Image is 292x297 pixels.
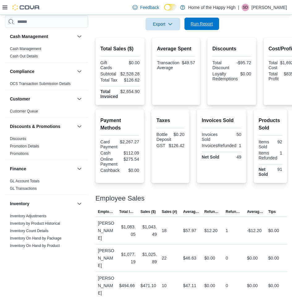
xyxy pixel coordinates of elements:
h2: Discounts [212,45,251,53]
div: [PERSON_NAME] [95,244,117,272]
div: $494.66 [119,282,135,289]
div: $126.42 [169,143,184,148]
span: Sales ($) [141,209,156,214]
div: Cashback [100,168,120,173]
div: Total Cost [269,60,278,70]
div: $471.10 [141,282,156,289]
button: Customer [76,95,83,103]
div: $1,025.89 [141,251,157,265]
div: $126.62 [121,78,140,83]
span: Cash Out Details [10,54,38,59]
button: Cash Management [10,33,74,40]
span: Employee [98,209,114,214]
div: Cash Management [5,45,88,62]
span: Export [149,18,176,30]
div: Bottle Deposit [156,132,171,142]
div: Invoices Sold [202,132,220,142]
div: -$95.72 [233,60,251,65]
a: Inventory Count Details [10,229,49,233]
div: Compliance [5,80,88,90]
h2: Products Sold [259,117,282,132]
h2: Taxes [156,117,184,124]
a: Feedback [130,1,161,14]
div: Items Refunded [259,151,277,160]
button: Cash Management [76,33,83,40]
a: Promotions [10,151,29,156]
button: Discounts & Promotions [10,123,74,129]
strong: Total Invoiced [100,89,118,99]
div: $49.57 [182,60,195,65]
div: Discounts & Promotions [5,135,88,160]
div: 18 [162,227,167,234]
div: Cash [100,151,119,155]
div: 50 [223,132,241,137]
img: Cova [12,4,40,11]
button: Finance [10,166,74,172]
span: GL Transactions [10,186,37,191]
a: Discounts [10,137,26,141]
div: Card Payment [100,139,117,149]
div: $0.00 [240,71,251,76]
div: $1,083.05 [119,223,136,238]
h3: Customer [10,96,30,102]
div: 10 [162,282,167,289]
a: OCS Transaction Submission Details [10,82,71,86]
div: 1 [239,143,241,148]
h2: Invoices Sold [202,117,241,124]
a: Customer Queue [10,109,38,113]
div: $0.00 [204,254,215,262]
button: Run Report [184,18,219,30]
p: | [238,4,239,11]
div: $46.63 [183,254,196,262]
a: Inventory Adjustments [10,214,46,218]
p: [PERSON_NAME] [252,4,287,11]
div: 92 [272,139,282,144]
input: Dark Mode [164,4,177,11]
div: InvoicesRefunded [202,143,236,148]
div: Gift Cards [100,60,119,70]
div: $0.00 [268,282,279,289]
h3: Compliance [10,68,34,74]
div: $57.97 [183,227,196,234]
span: Inventory On Hand by Product [10,243,60,248]
span: Sales (#) [162,209,177,214]
span: Tips [268,209,276,214]
div: Online Payment [100,157,119,167]
div: $0.00 [268,227,279,234]
span: Inventory by Product Historical [10,221,60,226]
a: Inventory On Hand by Package [10,236,61,240]
span: Inventory Adjustments [10,214,46,219]
div: $0.00 [247,254,258,262]
div: $2,267.27 [120,139,139,144]
span: Total Invoiced [119,209,136,214]
div: $112.09 [121,151,139,155]
div: 0 [226,254,228,262]
div: 1 [226,227,228,234]
button: Customer [10,96,74,102]
div: 22 [162,254,167,262]
div: $1,043.49 [141,223,157,238]
button: Compliance [10,68,74,74]
div: Subtotal [100,71,118,76]
h3: Cash Management [10,33,48,40]
span: Customer Queue [10,109,38,114]
span: Refunds ($) [204,209,221,214]
a: Cash Out Details [10,54,38,58]
div: 91 [272,167,282,172]
span: OCS Transaction Submission Details [10,81,71,86]
a: GL Account Totals [10,179,40,183]
div: Total Discount [212,60,231,70]
div: $12.20 [204,227,218,234]
div: 0 [226,282,228,289]
h2: Average Spent [157,45,195,53]
div: $0.00 [247,282,258,289]
span: GL Account Totals [10,179,40,184]
span: SD [243,4,248,11]
div: Customer [5,108,88,117]
button: Compliance [76,68,83,75]
span: Promotion Details [10,144,39,149]
h2: Total Sales ($) [100,45,140,53]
